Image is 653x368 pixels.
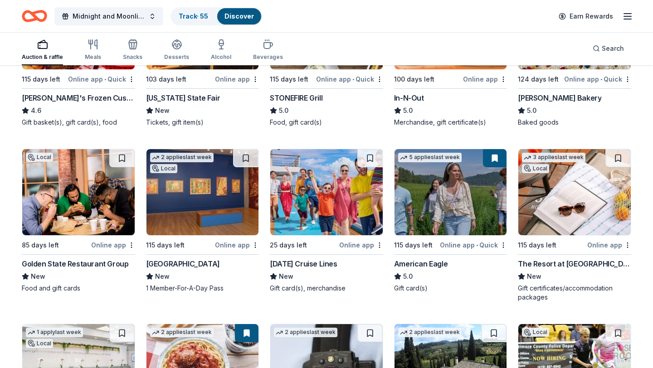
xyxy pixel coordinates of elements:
[274,328,337,337] div: 2 applies last week
[394,118,507,127] div: Merchandise, gift certificate(s)
[22,74,60,85] div: 115 days left
[398,153,462,162] div: 5 applies last week
[123,35,142,65] button: Snacks
[91,239,135,251] div: Online app
[26,153,53,162] div: Local
[22,5,47,27] a: Home
[26,339,53,348] div: Local
[279,271,293,282] span: New
[146,74,186,85] div: 103 days left
[394,149,507,293] a: Image for American Eagle5 applieslast week115 days leftOnline app•QuickAmerican Eagle5.0Gift card(s)
[476,242,478,249] span: •
[600,76,602,83] span: •
[85,53,101,61] div: Meals
[394,284,507,293] div: Gift card(s)
[26,328,83,337] div: 1 apply last week
[394,92,424,103] div: In-N-Out
[155,105,170,116] span: New
[146,149,259,235] img: Image for Skirball Cultural Center
[518,74,559,85] div: 124 days left
[316,73,383,85] div: Online app Quick
[518,118,631,127] div: Baked goods
[104,76,106,83] span: •
[211,53,231,61] div: Alcohol
[224,12,254,20] a: Discover
[179,12,208,20] a: Track· 55
[22,35,63,65] button: Auction & raffle
[146,284,259,293] div: 1 Member-For-A-Day Pass
[155,271,170,282] span: New
[527,271,541,282] span: New
[150,164,177,173] div: Local
[270,258,337,269] div: [DATE] Cruise Lines
[215,239,259,251] div: Online app
[522,153,585,162] div: 3 applies last week
[518,149,631,302] a: Image for The Resort at Pelican Hill3 applieslast weekLocal115 days leftOnline appThe Resort at [...
[253,53,283,61] div: Beverages
[68,73,135,85] div: Online app Quick
[518,240,556,251] div: 115 days left
[150,328,214,337] div: 2 applies last week
[54,7,163,25] button: Midnight and Moonlight
[553,8,619,24] a: Earn Rewards
[279,105,288,116] span: 5.0
[518,92,601,103] div: [PERSON_NAME] Bakery
[522,164,549,173] div: Local
[22,240,59,251] div: 85 days left
[85,35,101,65] button: Meals
[463,73,507,85] div: Online app
[270,118,383,127] div: Food, gift card(s)
[22,92,135,103] div: [PERSON_NAME]'s Frozen Custard & Steakburgers
[22,258,128,269] div: Golden State Restaurant Group
[270,149,383,293] a: Image for Carnival Cruise Lines25 days leftOnline app[DATE] Cruise LinesNewGift card(s), merchandise
[585,39,631,58] button: Search
[123,53,142,61] div: Snacks
[211,35,231,65] button: Alcohol
[146,118,259,127] div: Tickets, gift item(s)
[22,284,135,293] div: Food and gift cards
[146,258,220,269] div: [GEOGRAPHIC_DATA]
[31,105,41,116] span: 4.6
[146,92,220,103] div: [US_STATE] State Fair
[602,43,624,54] span: Search
[270,92,322,103] div: STONEFIRE Grill
[22,118,135,127] div: Gift basket(s), gift card(s), food
[440,239,507,251] div: Online app Quick
[253,35,283,65] button: Beverages
[22,149,135,293] a: Image for Golden State Restaurant GroupLocal85 days leftOnline appGolden State Restaurant GroupNe...
[22,149,135,235] img: Image for Golden State Restaurant Group
[403,271,413,282] span: 5.0
[587,239,631,251] div: Online app
[339,239,383,251] div: Online app
[270,240,307,251] div: 25 days left
[146,240,185,251] div: 115 days left
[31,271,45,282] span: New
[394,258,448,269] div: American Eagle
[518,284,631,302] div: Gift certificates/accommodation packages
[522,328,549,337] div: Local
[518,258,631,269] div: The Resort at [GEOGRAPHIC_DATA]
[73,11,145,22] span: Midnight and Moonlight
[171,7,262,25] button: Track· 55Discover
[270,284,383,293] div: Gift card(s), merchandise
[270,149,383,235] img: Image for Carnival Cruise Lines
[394,74,434,85] div: 100 days left
[150,153,214,162] div: 2 applies last week
[518,149,631,235] img: Image for The Resort at Pelican Hill
[527,105,536,116] span: 5.0
[164,35,189,65] button: Desserts
[403,105,413,116] span: 5.0
[215,73,259,85] div: Online app
[22,53,63,61] div: Auction & raffle
[395,149,507,235] img: Image for American Eagle
[564,73,631,85] div: Online app Quick
[398,328,462,337] div: 2 applies last week
[146,149,259,293] a: Image for Skirball Cultural Center2 applieslast weekLocal115 days leftOnline app[GEOGRAPHIC_DATA]...
[164,53,189,61] div: Desserts
[394,240,433,251] div: 115 days left
[270,74,308,85] div: 115 days left
[352,76,354,83] span: •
